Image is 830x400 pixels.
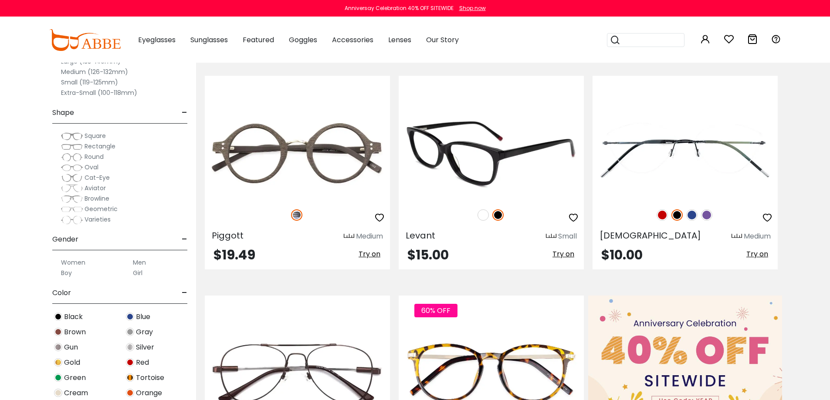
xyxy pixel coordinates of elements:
img: Purple [701,209,712,221]
span: Levant [406,229,435,242]
button: Try on [356,249,383,260]
span: Browline [85,194,109,203]
span: Shape [52,102,74,123]
img: Orange [126,389,134,397]
span: Geometric [85,205,118,213]
span: Cat-Eye [85,173,110,182]
span: Silver [136,342,154,353]
img: Tortoise [126,373,134,382]
img: Striped Piggott - Acetate ,Universal Bridge Fit [205,107,390,200]
img: Round.png [61,153,83,161]
img: Oval.png [61,163,83,172]
div: Anniversay Celebration 40% OFF SITEWIDE [345,4,454,12]
span: Round [85,152,104,161]
label: Small (119-125mm) [61,77,118,87]
img: Brown [54,328,62,336]
span: Rectangle [85,142,115,151]
button: Try on [550,249,577,260]
span: $19.49 [213,245,255,264]
label: Boy [61,268,72,278]
span: $10.00 [601,245,643,264]
span: Piggott [212,229,244,242]
span: Gold [64,357,80,368]
label: Women [61,257,85,268]
img: Red [657,209,668,221]
span: Sunglasses [190,35,228,45]
img: Black [671,209,683,221]
span: - [182,282,187,303]
img: Red [126,358,134,366]
label: Girl [133,268,142,278]
span: Featured [243,35,274,45]
span: Blue [136,312,150,322]
img: size ruler [546,233,556,240]
img: Striped [291,209,302,221]
span: Red [136,357,149,368]
span: [DEMOGRAPHIC_DATA] [600,229,701,242]
img: Gold [54,358,62,366]
span: Cream [64,388,88,398]
span: Green [64,373,86,383]
span: Color [52,282,71,303]
label: Men [133,257,146,268]
img: Blue [126,313,134,321]
span: Square [85,131,106,140]
span: - [182,229,187,250]
img: Gun [54,343,62,351]
span: Aviator [85,184,106,192]
img: Browline.png [61,195,83,203]
span: Goggles [289,35,317,45]
img: Cream [54,389,62,397]
span: Try on [359,249,380,259]
img: Black [54,313,62,321]
span: $15.00 [407,245,449,264]
img: Silver [126,343,134,351]
img: White [478,209,489,221]
label: Extra-Small (100-118mm) [61,87,137,98]
span: Gender [52,229,78,250]
img: Rectangle.png [61,142,83,151]
div: Medium [744,231,771,242]
img: Black Levant - Acetate ,Universal Bridge Fit [399,107,584,200]
span: - [182,102,187,123]
span: Accessories [332,35,373,45]
span: Our Story [426,35,459,45]
img: Aviator.png [61,184,83,193]
span: Orange [136,388,162,398]
label: Medium (126-132mm) [61,67,128,77]
span: Eyeglasses [138,35,176,45]
img: Black Huguenot - Metal ,Adjust Nose Pads [593,107,778,200]
span: Gray [136,327,153,337]
img: Geometric.png [61,205,83,214]
span: Oval [85,163,98,171]
img: Varieties.png [61,215,83,225]
span: Tortoise [136,373,164,383]
img: Blue [686,209,698,221]
img: size ruler [732,233,742,240]
span: Lenses [388,35,411,45]
span: Black [64,312,83,322]
span: Gun [64,342,78,353]
div: Medium [356,231,383,242]
span: Varieties [85,215,111,224]
button: Try on [744,249,771,260]
img: Gray [126,328,134,336]
img: abbeglasses.com [49,29,121,51]
img: Green [54,373,62,382]
span: 60% OFF [414,304,457,317]
img: Cat-Eye.png [61,174,83,182]
div: Small [558,231,577,242]
span: Brown [64,327,86,337]
img: Black [492,209,504,221]
img: Square.png [61,132,83,141]
a: Shop now [455,4,486,12]
img: size ruler [344,233,354,240]
div: Shop now [459,4,486,12]
span: Try on [552,249,574,259]
span: Try on [746,249,768,259]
